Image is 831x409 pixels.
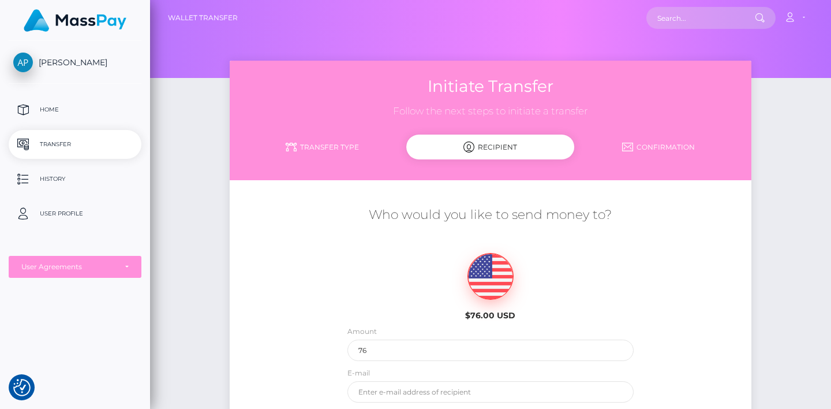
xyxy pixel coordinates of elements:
img: USD.png [468,254,513,300]
button: Consent Preferences [13,379,31,396]
input: Search... [646,7,755,29]
a: Confirmation [575,137,743,157]
a: User Profile [9,199,141,228]
input: Enter e-mail address of recipient [347,381,634,403]
a: History [9,165,141,194]
h3: Follow the next steps to initiate a transfer [238,105,742,118]
a: Home [9,95,141,124]
div: User Agreements [21,262,116,272]
button: User Agreements [9,256,141,278]
p: History [13,170,137,188]
span: [PERSON_NAME] [9,57,141,68]
p: Home [13,101,137,118]
a: Transfer Type [238,137,406,157]
a: Wallet Transfer [168,6,238,30]
p: Transfer [13,136,137,153]
input: Amount to send in USD (Maximum: 76) [347,340,634,361]
label: Amount [347,326,377,337]
img: Revisit consent button [13,379,31,396]
h6: $76.00 USD [427,311,555,321]
img: MassPay [24,9,126,32]
a: Transfer [9,130,141,159]
h5: Who would you like to send money to? [238,206,742,224]
p: User Profile [13,205,137,222]
div: Recipient [406,135,574,159]
label: E-mail [347,368,370,378]
h3: Initiate Transfer [238,75,742,98]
